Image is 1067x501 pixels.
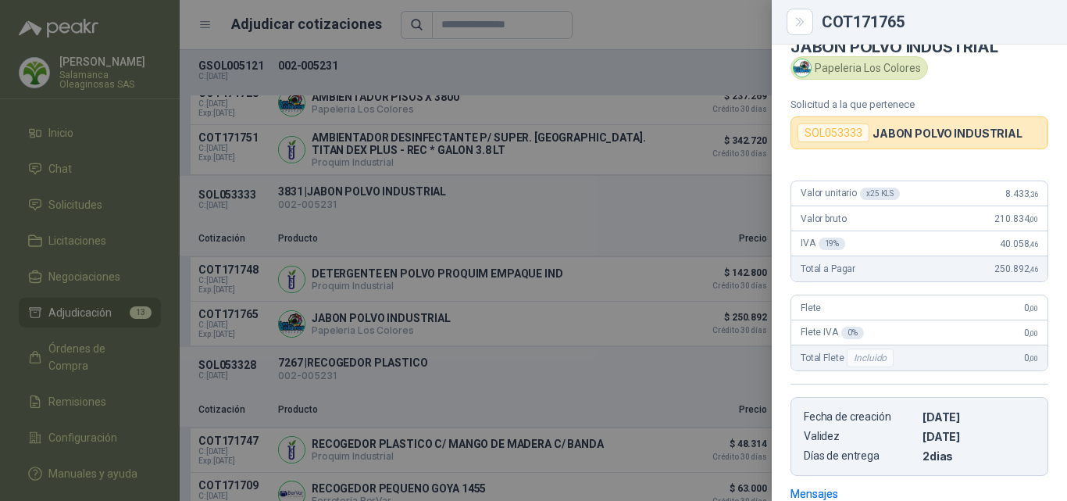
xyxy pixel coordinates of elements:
span: ,36 [1029,190,1038,199]
span: ,00 [1029,354,1038,363]
div: x 25 KLS [860,188,900,200]
span: Valor bruto [801,213,846,224]
p: [DATE] [922,430,1035,443]
div: 19 % [819,238,846,250]
span: ,46 [1029,240,1038,249]
span: 8.433 [1005,188,1038,199]
span: 210.834 [994,213,1038,224]
p: Fecha de creación [804,410,916,424]
span: ,00 [1029,329,1038,338]
span: 0 [1024,352,1038,363]
p: Solicitud a la que pertenece [790,98,1048,110]
span: 250.892 [994,263,1038,274]
div: SOL053333 [798,123,869,142]
div: Incluido [847,349,894,367]
span: 0 [1024,302,1038,313]
span: Flete IVA [801,327,864,339]
span: Total Flete [801,349,897,367]
p: [DATE] [922,410,1035,424]
span: ,00 [1029,215,1038,224]
img: Company Logo [794,59,811,77]
button: Close [790,13,809,31]
span: Total a Pagar [801,263,855,274]
p: JABON POLVO INDUSTRIAL [873,127,1022,140]
span: IVA [801,238,845,250]
h4: JABON POLVO INDUSTRIAL [790,38,1048,56]
span: 40.058 [1000,238,1038,249]
span: Flete [801,302,821,313]
div: COT171765 [822,14,1048,30]
p: 2 dias [922,449,1035,463]
span: 0 [1024,327,1038,338]
p: Días de entrega [804,449,916,463]
div: Papeleria Los Colores [790,56,928,80]
span: ,46 [1029,265,1038,274]
p: Validez [804,430,916,443]
div: 0 % [841,327,864,339]
span: ,00 [1029,304,1038,313]
span: Valor unitario [801,188,900,200]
